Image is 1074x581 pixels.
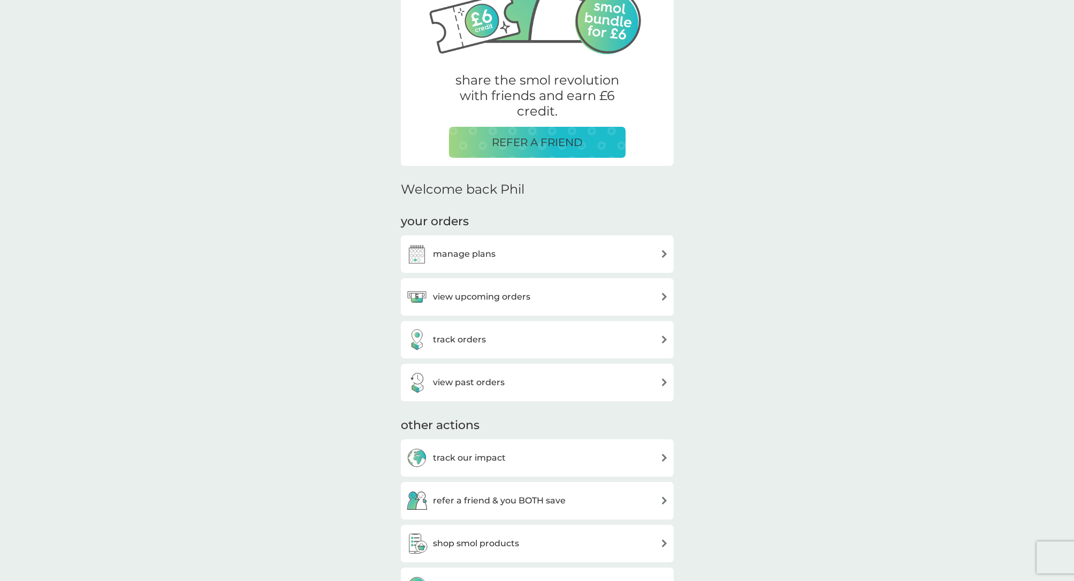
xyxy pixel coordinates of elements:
[660,335,668,343] img: arrow right
[660,378,668,386] img: arrow right
[433,376,505,389] h3: view past orders
[660,250,668,258] img: arrow right
[433,247,496,261] h3: manage plans
[660,496,668,504] img: arrow right
[492,134,583,151] p: REFER A FRIEND
[433,290,530,304] h3: view upcoming orders
[449,127,626,158] button: REFER A FRIEND
[449,73,626,119] p: share the smol revolution with friends and earn £6 credit.
[433,537,519,551] h3: shop smol products
[401,182,524,197] h2: Welcome back Phil
[433,451,506,465] h3: track our impact
[660,293,668,301] img: arrow right
[433,333,486,347] h3: track orders
[433,494,566,508] h3: refer a friend & you BOTH save
[660,454,668,462] img: arrow right
[401,213,469,230] h3: your orders
[401,417,479,434] h3: other actions
[660,539,668,547] img: arrow right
